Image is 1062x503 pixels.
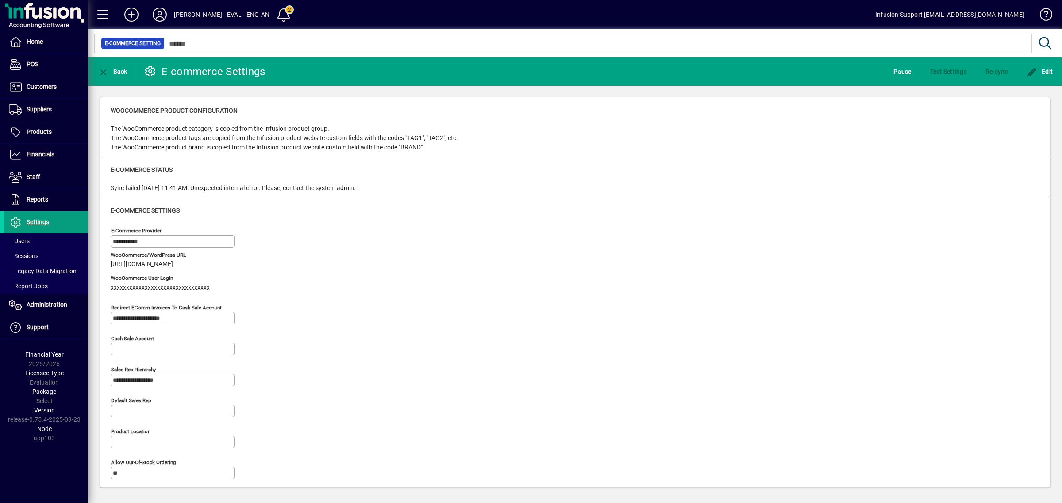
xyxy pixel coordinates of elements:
span: Edit [1027,68,1053,75]
mat-label: Product location [111,428,150,434]
a: Staff [4,166,88,188]
a: Customers [4,76,88,98]
span: E-commerce Settings [111,207,180,214]
span: Report Jobs [9,282,48,290]
a: Legacy Data Migration [4,263,88,278]
app-page-header-button: Back [88,64,137,80]
span: Financial Year [25,351,64,358]
span: Suppliers [27,106,52,113]
button: Re-sync [983,64,1010,80]
button: Edit [1024,64,1055,80]
a: POS [4,53,88,76]
span: xxxxxxxxxxxxxxxxxxxxxxxxxxxxxxxx [111,284,210,291]
span: E-commerce Setting [105,39,161,48]
span: Node [37,425,52,432]
a: Home [4,31,88,53]
span: POS [27,61,38,68]
span: Home [27,38,43,45]
mat-label: Sales Rep Hierarchy [111,366,156,373]
span: Sessions [9,252,38,259]
span: Staff [27,173,40,180]
span: Support [27,324,49,331]
div: Infusion Support [EMAIL_ADDRESS][DOMAIN_NAME] [875,8,1024,22]
div: E-commerce Settings [144,65,265,79]
span: Version [34,407,55,414]
button: Pause [891,64,913,80]
a: Report Jobs [4,278,88,293]
span: Users [9,237,30,244]
span: Customers [27,83,57,90]
span: Administration [27,301,67,308]
a: Suppliers [4,99,88,121]
a: Financials [4,144,88,166]
span: Back [98,68,127,75]
span: Package [32,388,56,395]
mat-label: E-commerce Provider [111,228,162,234]
span: [URL][DOMAIN_NAME] [111,261,173,268]
a: Knowledge Base [1033,2,1051,30]
div: [PERSON_NAME] - EVAL - ENG-AN [174,8,269,22]
mat-label: Redirect eComm Invoices to Cash Sale Account [111,305,222,311]
a: Products [4,121,88,143]
a: Sessions [4,248,88,263]
mat-label: Cash sale account [111,335,154,342]
button: Add [117,7,146,23]
span: Products [27,128,52,135]
a: Administration [4,294,88,316]
span: WooCommerce product configuration [111,107,238,114]
button: Profile [146,7,174,23]
span: Re-sync [985,65,1008,79]
button: Back [96,64,130,80]
a: Reports [4,189,88,211]
mat-label: Default sales rep [111,397,151,404]
div: Sync failed [DATE] 11:41 AM. Unexpected internal error. Please, contact the system admin. [111,183,356,193]
span: E-commerce Status [111,166,173,173]
span: Pause [893,65,911,79]
span: WooCommerce User Login [111,275,210,281]
span: Licensee Type [25,370,64,377]
span: Reports [27,196,48,203]
span: Legacy Data Migration [9,267,77,274]
div: The WooCommerce product category is copied from the Infusion product group. The WooCommerce produ... [111,124,458,152]
span: Settings [27,218,49,225]
a: Users [4,233,88,248]
span: Financials [27,151,54,158]
mat-label: Allow out-of-stock ordering [111,459,176,465]
a: Support [4,316,88,339]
